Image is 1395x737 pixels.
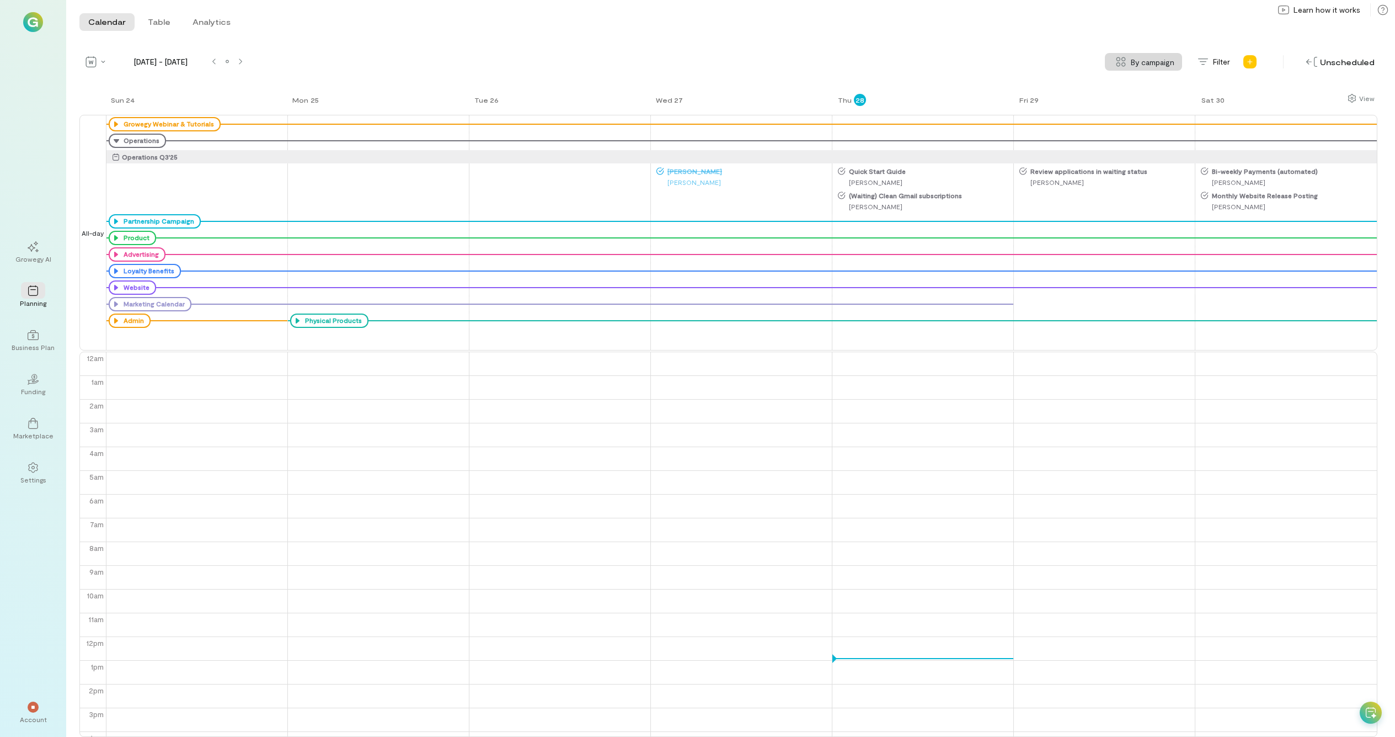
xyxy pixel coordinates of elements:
div: Marketing Calendar [109,297,191,311]
div: Advertising [121,250,159,259]
div: Fri [1019,96,1028,104]
div: 3am [87,423,106,435]
div: [PERSON_NAME] [1019,177,1194,188]
div: Marketing Calendar [121,300,185,309]
div: Tue [474,96,488,104]
div: Sat [1201,96,1214,104]
div: 12am [84,352,106,364]
div: 5am [87,471,106,483]
div: Product [121,234,149,242]
div: Loyalty Benefits [121,267,174,275]
div: 8am [87,542,106,554]
div: Planning [20,299,46,307]
div: Advertising [109,247,165,262]
div: [PERSON_NAME] [838,177,1012,188]
div: Settings [20,475,46,484]
span: By campaign [1131,56,1174,68]
div: 30 [1214,94,1226,106]
span: [DATE] - [DATE] [114,56,207,67]
div: Admin [121,316,144,325]
a: August 28, 2025 [832,93,868,115]
div: Unscheduled [1303,54,1377,71]
div: Mon [292,96,308,104]
span: Review applications in waiting status [1027,167,1194,176]
button: Table [139,13,179,31]
div: Growegy AI [15,254,51,263]
a: Funding [13,365,53,405]
div: Wed [656,96,672,104]
button: Analytics [184,13,239,31]
div: Partnership Campaign [121,217,194,226]
div: [PERSON_NAME] [1201,177,1376,188]
a: August 27, 2025 [650,93,687,115]
div: 10am [84,590,106,601]
a: August 29, 2025 [1014,93,1043,115]
div: 3pm [87,708,106,720]
div: Show columns [1345,91,1377,106]
a: Growegy AI [13,232,53,272]
div: 2pm [87,685,106,696]
div: Growegy Webinar & Tutorials [121,120,214,129]
div: 12pm [84,637,106,649]
span: [PERSON_NAME] [664,167,831,176]
div: Website [121,283,149,292]
button: Calendar [79,13,135,31]
div: 25 [308,94,320,106]
div: Loyalty Benefits [109,264,181,278]
a: August 26, 2025 [469,93,503,115]
div: Operations [109,134,166,148]
div: Partnership Campaign [109,214,201,229]
div: Account [20,715,47,724]
div: Thu [838,96,852,104]
div: Product [109,231,156,245]
div: Website [109,280,156,295]
div: Admin [109,314,151,328]
div: Growegy Webinar & Tutorials [109,117,221,131]
div: [PERSON_NAME] [656,177,831,188]
div: 1pm [88,661,106,672]
a: Business Plan [13,321,53,360]
div: 26 [488,94,500,106]
a: Marketplace [13,409,53,449]
div: Sun [111,96,124,104]
span: (Waiting) Clean Gmail subscriptions [846,191,1012,200]
div: Operations Q3'25 [122,151,178,162]
div: 29 [1028,94,1040,106]
div: 27 [672,94,685,106]
span: Learn how it works [1294,4,1360,15]
a: Planning [13,277,53,316]
div: 11am [86,613,106,625]
span: Filter [1213,56,1230,67]
a: August 24, 2025 [105,93,138,115]
div: 7am [88,518,106,530]
div: Funding [21,387,45,396]
div: 1am [89,376,106,388]
div: 2am [87,400,106,411]
div: Physical Products [290,314,368,328]
span: Quick Start Guide [846,167,1012,176]
a: August 25, 2025 [287,93,323,115]
span: All-day [79,228,106,238]
div: 28 [854,94,866,106]
div: 9am [87,566,106,577]
span: Monthly Website Release Posting [1209,191,1376,200]
div: Marketplace [13,431,54,440]
span: Bi-weekly Payments (automated) [1209,167,1376,176]
div: 24 [124,94,136,106]
div: Operations [121,136,159,145]
div: Add new program [1241,53,1259,71]
div: View [1359,93,1375,103]
div: 6am [87,495,106,506]
div: 4am [87,447,106,459]
div: Physical Products [302,316,362,325]
a: August 30, 2025 [1196,93,1228,115]
div: [PERSON_NAME] [1201,201,1376,212]
div: [PERSON_NAME] [838,201,1012,212]
a: Settings [13,453,53,493]
div: Business Plan [12,343,55,352]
